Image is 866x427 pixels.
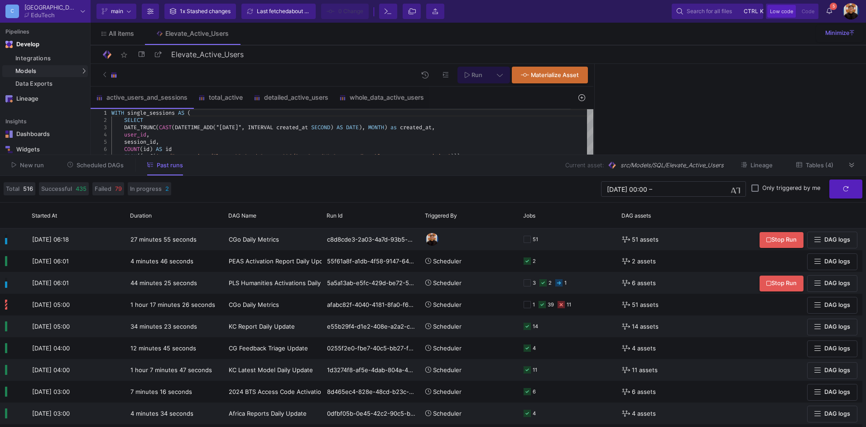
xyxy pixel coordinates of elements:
[632,229,659,250] span: 51 assets
[1,158,55,172] button: New run
[533,403,536,424] div: 4
[41,184,72,193] span: Successful
[649,185,652,193] span: –
[824,345,850,352] span: DAG logs
[229,323,295,330] span: KC Report Daily Update
[762,184,820,192] span: Only triggered by me
[751,162,773,169] span: Lineage
[564,272,567,294] div: 1
[124,124,156,131] span: DATE_TRUNC
[229,236,279,243] span: CGo Daily Metrics
[91,131,107,138] div: 4
[766,236,797,243] span: Stop Run
[15,80,86,87] div: Data Exports
[156,153,314,160] span: 'src/Integrations/ElevateDB_Prod_Report_RDS/OpenPa
[451,153,454,160] span: )
[806,162,833,169] span: Tables (4)
[16,146,75,153] div: Widgets
[172,124,175,131] span: (
[533,359,537,381] div: 11
[91,153,107,160] div: 7
[632,359,658,381] span: 11 assets
[32,410,70,417] span: [DATE] 03:00
[425,233,439,246] img: bg52tvgs8dxfpOhHYAd0g09LCcAxm85PnUXHwHyc.png
[322,381,420,403] div: 8d465ec4-828e-48cd-b23c-3d302db06e5d
[111,72,117,78] img: SQL-Model type child icon
[32,279,69,286] span: [DATE] 06:01
[390,124,397,131] span: as
[433,345,462,352] span: Scheduler
[229,301,279,308] span: CGo Daily Metrics
[32,388,70,395] span: [DATE] 03:00
[198,94,205,101] img: SQL-Model type child icon
[254,94,260,101] img: SQL-Model type child icon
[2,78,88,90] a: Data Exports
[384,124,387,131] span: )
[32,323,70,330] span: [DATE] 05:00
[807,275,857,292] button: DAG logs
[130,388,192,395] span: 7 minutes 16 seconds
[322,250,420,272] div: 55f61a8f-a1db-4f58-9147-648371e4740b
[130,410,193,417] span: 4 minutes 34 seconds
[533,381,536,403] div: 6
[16,95,75,102] div: Lineage
[339,94,346,101] img: SQL-Model type child icon
[741,6,758,17] button: ctrlk
[111,109,124,116] span: WITH
[433,366,462,374] span: Scheduler
[115,184,122,193] span: 79
[6,184,19,193] span: Total
[807,406,857,422] button: DAG logs
[96,94,188,101] div: active_users_and_sessions
[156,124,159,131] span: (
[760,276,803,291] button: Stop Run
[632,294,659,315] span: 51 assets
[15,68,37,75] span: Models
[567,294,571,315] div: 11
[548,272,552,294] div: 2
[327,212,342,219] span: Run Id
[241,124,245,131] span: ,
[632,251,656,272] span: 2 assets
[130,212,152,219] span: Duration
[824,236,850,243] span: DAG logs
[5,146,13,153] img: Navigation icon
[330,124,333,131] span: )
[433,323,462,330] span: Scheduler
[621,212,651,219] span: DAG assets
[164,4,236,19] button: 1x Stashed changes
[159,124,172,131] span: CAST
[672,4,763,19] button: Search for all filesctrlk
[322,315,420,337] div: e55b29f4-d1e2-408e-a2a2-cb90099af2a7
[289,8,334,15] span: about 2 hours ago
[136,158,194,172] button: Past runs
[127,109,175,116] span: single_sessions
[433,257,462,265] span: Scheduler
[2,92,88,106] a: Navigation iconLineage
[322,228,420,250] div: c8d8cde3-2a03-4a7d-93b5-af60f321916c
[229,279,343,286] span: PLS Humanities Activations Daily Update
[175,124,213,131] span: DATETIME_ADD
[744,6,758,17] span: ctrl
[2,127,88,141] a: Navigation iconDashboards
[23,184,33,193] span: 516
[32,345,70,352] span: [DATE] 04:00
[24,5,77,10] div: [GEOGRAPHIC_DATA]
[130,345,196,352] span: 12 minutes 45 seconds
[15,55,86,62] div: Integrations
[188,109,191,116] span: (
[137,153,143,160] span: {{
[32,236,69,243] span: [DATE] 06:18
[20,162,44,169] span: New run
[807,384,857,401] button: DAG logs
[149,146,153,153] span: )
[39,182,89,195] button: Successful435
[824,410,850,417] span: DAG logs
[322,294,420,315] div: afabc82f-4040-4181-8fa0-f6a0cbe0c7d3
[346,124,359,131] span: DATE
[432,124,435,131] span: ,
[124,116,143,124] span: SELECT
[130,279,197,286] span: 44 minutes 25 seconds
[368,124,384,131] span: MONTH
[512,67,588,83] button: Materialize Asset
